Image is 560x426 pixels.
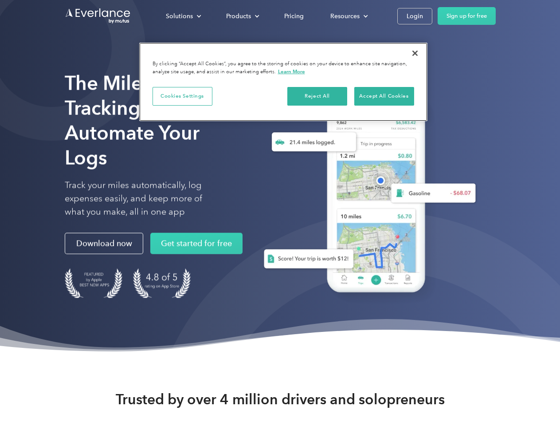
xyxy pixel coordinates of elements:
a: Login [397,8,432,24]
img: Everlance, mileage tracker app, expense tracking app [250,84,483,306]
div: Products [226,11,251,22]
div: Privacy [139,43,427,121]
a: Get started for free [150,233,243,254]
a: Sign up for free [438,7,496,25]
div: Cookie banner [139,43,427,121]
img: Badge for Featured by Apple Best New Apps [65,268,122,298]
img: 4.9 out of 5 stars on the app store [133,268,191,298]
button: Accept All Cookies [354,87,414,106]
div: Products [217,8,266,24]
a: Download now [65,233,143,254]
div: Resources [330,11,360,22]
button: Close [405,43,425,63]
div: Login [407,11,423,22]
div: Solutions [166,11,193,22]
div: Pricing [284,11,304,22]
a: More information about your privacy, opens in a new tab [278,68,305,75]
div: Solutions [157,8,208,24]
div: Resources [321,8,375,24]
button: Reject All [287,87,347,106]
p: Track your miles automatically, log expenses easily, and keep more of what you make, all in one app [65,179,223,219]
a: Pricing [275,8,313,24]
button: Cookies Settings [153,87,212,106]
strong: Trusted by over 4 million drivers and solopreneurs [116,390,445,408]
a: Go to homepage [65,8,131,24]
div: By clicking “Accept All Cookies”, you agree to the storing of cookies on your device to enhance s... [153,60,414,76]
